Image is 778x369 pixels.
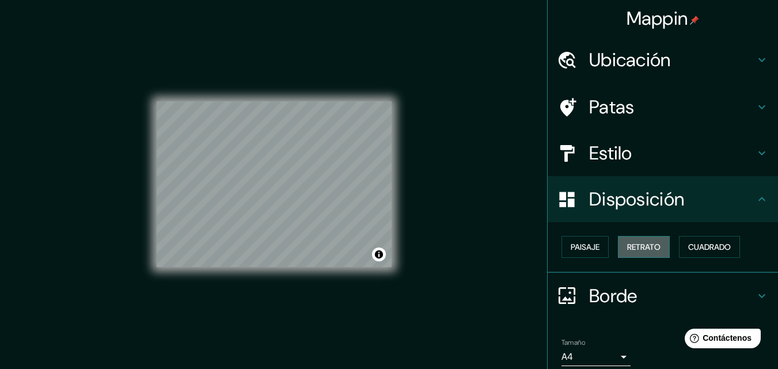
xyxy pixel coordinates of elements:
[589,48,671,72] font: Ubicación
[571,242,599,252] font: Paisaje
[548,130,778,176] div: Estilo
[589,141,632,165] font: Estilo
[675,324,765,356] iframe: Lanzador de widgets de ayuda
[548,37,778,83] div: Ubicación
[627,242,661,252] font: Retrato
[679,236,740,258] button: Cuadrado
[561,236,609,258] button: Paisaje
[561,348,631,366] div: A4
[688,242,731,252] font: Cuadrado
[372,248,386,261] button: Activar o desactivar atribución
[561,351,573,363] font: A4
[589,95,635,119] font: Patas
[589,284,637,308] font: Borde
[548,176,778,222] div: Disposición
[627,6,688,31] font: Mappin
[157,101,392,267] canvas: Mapa
[589,187,684,211] font: Disposición
[561,338,585,347] font: Tamaño
[618,236,670,258] button: Retrato
[548,84,778,130] div: Patas
[548,273,778,319] div: Borde
[690,16,699,25] img: pin-icon.png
